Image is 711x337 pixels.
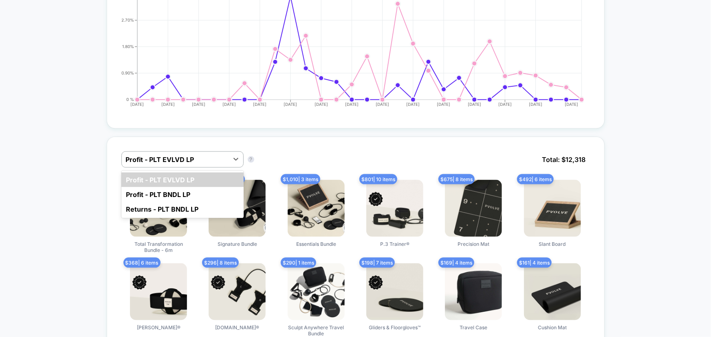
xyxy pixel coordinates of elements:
[538,324,567,330] span: Cushion Mat
[366,180,423,237] img: P.3 Trainer®
[359,174,397,184] span: $ 801 | 10 items
[359,258,395,268] span: $ 198 | 7 items
[529,102,543,107] tspan: [DATE]
[130,263,187,320] img: P.ball®
[281,258,316,268] span: $ 290 | 1 items
[215,324,259,330] span: [DOMAIN_NAME]®
[524,180,581,237] img: Slant Board
[438,258,474,268] span: $ 169 | 4 items
[438,174,475,184] span: $ 675 | 8 items
[281,174,320,184] span: $ 1,010 | 3 items
[517,174,554,184] span: $ 492 | 6 items
[209,263,266,320] img: P.band®
[437,102,451,107] tspan: [DATE]
[123,258,161,268] span: $ 368 | 6 items
[121,173,244,187] div: Profit - PLT EVLVD LP
[288,180,345,237] img: Essentials Bundle
[524,263,581,320] img: Cushion Mat
[131,102,144,107] tspan: [DATE]
[407,102,420,107] tspan: [DATE]
[122,44,134,49] tspan: 1.80%
[137,324,181,330] span: [PERSON_NAME]®
[517,258,552,268] span: $ 161 | 4 items
[458,241,489,247] span: Precision Mat
[192,102,205,107] tspan: [DATE]
[286,324,347,337] span: Sculpt Anywhere Travel Bundle
[222,102,236,107] tspan: [DATE]
[202,258,239,268] span: $ 296 | 8 items
[253,102,267,107] tspan: [DATE]
[369,324,421,330] span: Gliders & Floorgloves™
[128,241,189,253] span: Total Transformation Bundle - 6m
[121,18,134,22] tspan: 2.70%
[376,102,389,107] tspan: [DATE]
[284,102,297,107] tspan: [DATE]
[121,187,244,202] div: Profit - PLT BNDL LP
[366,263,423,320] img: Gliders & Floorgloves™
[468,102,481,107] tspan: [DATE]
[121,202,244,217] div: Returns - PLT BNDL LP
[539,241,566,247] span: Slant Board
[445,180,502,237] img: Precision Mat
[161,102,175,107] tspan: [DATE]
[248,156,254,163] button: ?
[296,241,336,247] span: Essentials Bundle
[126,97,134,102] tspan: 0 %
[380,241,409,247] span: P.3 Trainer®
[121,70,134,75] tspan: 0.90%
[460,324,487,330] span: Travel Case
[288,263,345,320] img: Sculpt Anywhere Travel Bundle
[218,241,257,247] span: Signature Bundle
[445,263,502,320] img: Travel Case
[538,151,590,168] span: Total: $ 12,318
[345,102,359,107] tspan: [DATE]
[315,102,328,107] tspan: [DATE]
[498,102,512,107] tspan: [DATE]
[565,102,579,107] tspan: [DATE]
